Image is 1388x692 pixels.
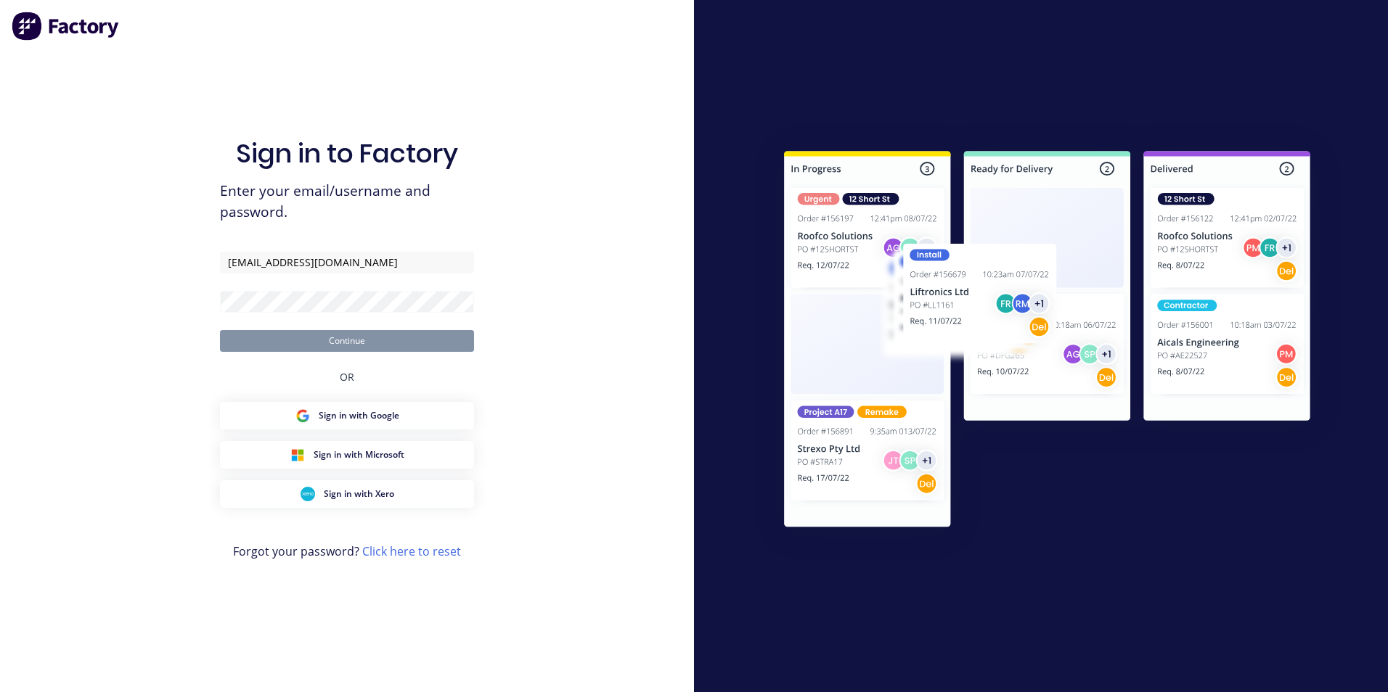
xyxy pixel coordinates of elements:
img: Microsoft Sign in [290,448,305,462]
span: Forgot your password? [233,543,461,560]
span: Enter your email/username and password. [220,181,474,223]
button: Microsoft Sign inSign in with Microsoft [220,441,474,469]
div: OR [340,352,354,402]
img: Sign in [752,122,1342,561]
button: Google Sign inSign in with Google [220,402,474,429]
button: Continue [220,330,474,352]
img: Xero Sign in [301,487,315,501]
span: Sign in with Xero [324,487,394,501]
h1: Sign in to Factory [236,138,458,169]
input: Email/Username [220,252,474,273]
a: Click here to reset [362,543,461,559]
span: Sign in with Google [319,409,399,422]
button: Xero Sign inSign in with Xero [220,480,474,508]
span: Sign in with Microsoft [314,448,404,461]
img: Factory [12,12,121,41]
img: Google Sign in [295,408,310,423]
